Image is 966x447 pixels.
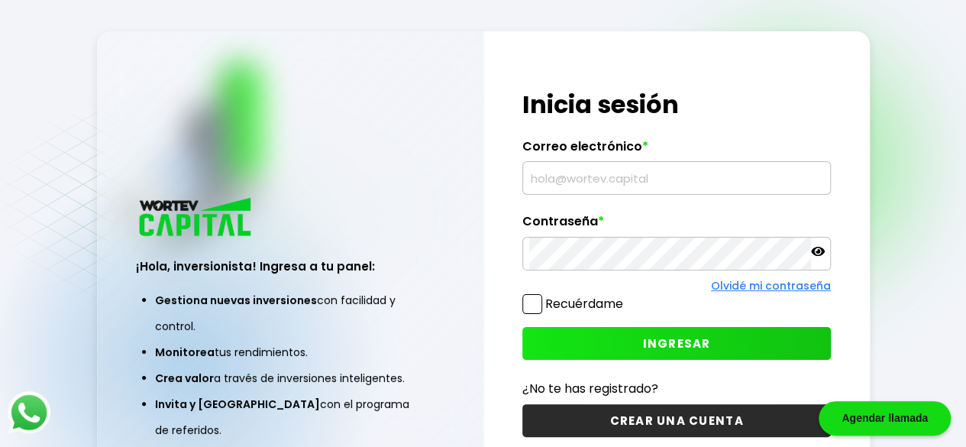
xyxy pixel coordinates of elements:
span: Crea valor [155,371,214,386]
h3: ¡Hola, inversionista! Ingresa a tu panel: [136,258,444,275]
button: INGRESAR [522,327,831,360]
label: Correo electrónico [522,139,831,162]
span: INGRESAR [643,335,711,351]
button: CREAR UNA CUENTA [522,404,831,437]
a: Olvidé mi contraseña [711,278,831,293]
img: logos_whatsapp-icon.242b2217.svg [8,391,50,434]
label: Contraseña [522,214,831,237]
li: con el programa de referidos. [155,391,425,443]
li: tus rendimientos. [155,339,425,365]
div: Agendar llamada [819,401,951,436]
span: Gestiona nuevas inversiones [155,293,317,308]
li: con facilidad y control. [155,287,425,339]
li: a través de inversiones inteligentes. [155,365,425,391]
p: ¿No te has registrado? [522,379,831,398]
h1: Inicia sesión [522,86,831,123]
img: logo_wortev_capital [136,196,257,241]
label: Recuérdame [545,295,623,313]
span: Invita y [GEOGRAPHIC_DATA] [155,397,320,412]
input: hola@wortev.capital [529,162,824,194]
a: ¿No te has registrado?CREAR UNA CUENTA [522,379,831,437]
span: Monitorea [155,345,215,360]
